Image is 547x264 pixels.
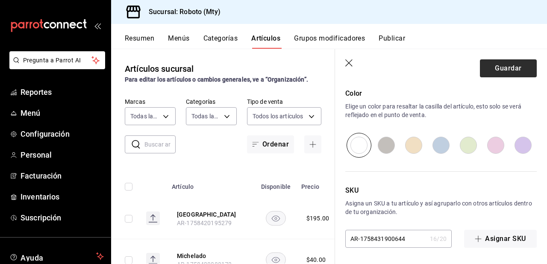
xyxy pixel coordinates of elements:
a: Pregunta a Parrot AI [6,62,105,71]
button: Guardar [480,59,537,77]
span: Facturación [21,170,104,182]
button: availability-product [266,211,286,226]
span: Inventarios [21,191,104,202]
h3: Sucursal: Roboto (Mty) [142,7,221,17]
strong: Para editar los artículos o cambios generales, ve a “Organización”. [125,76,308,83]
button: Ordenar [247,135,294,153]
button: open_drawer_menu [94,22,101,29]
label: Marcas [125,99,176,105]
button: Publicar [379,34,405,49]
button: edit-product-location [177,252,245,260]
input: Buscar artículo [144,136,176,153]
div: $ 195.00 [306,214,329,223]
th: Artículo [167,170,256,198]
p: Asigna un SKU a tu artículo y así agruparlo con otros artículos dentro de tu organización. [345,199,537,216]
p: Elige un color para resaltar la casilla del artículo, esto solo se verá reflejado en el punto de ... [345,102,537,119]
p: Color [345,88,537,99]
span: Reportes [21,86,104,98]
span: Suscripción [21,212,104,223]
th: Precio [296,170,339,198]
button: Asignar SKU [464,230,537,248]
button: Categorías [203,34,238,49]
span: Personal [21,149,104,161]
button: Artículos [251,34,280,49]
button: edit-product-location [177,210,245,219]
button: Pregunta a Parrot AI [9,51,105,69]
p: SKU [345,185,537,196]
label: Tipo de venta [247,99,321,105]
span: AR-1758420195279 [177,220,232,226]
span: Todas las categorías, Sin categoría [191,112,221,120]
button: Grupos modificadores [294,34,365,49]
button: Resumen [125,34,154,49]
span: Ayuda [21,251,93,261]
th: Disponible [256,170,296,198]
button: Menús [168,34,189,49]
div: Artículos sucursal [125,62,194,75]
div: $ 40.00 [306,255,326,264]
div: 16 / 20 [430,235,447,243]
div: navigation tabs [125,34,547,49]
span: Menú [21,107,104,119]
span: Todas las marcas, Sin marca [130,112,160,120]
span: Configuración [21,128,104,140]
label: Categorías [186,99,237,105]
span: Pregunta a Parrot AI [23,56,92,65]
span: Todos los artículos [253,112,303,120]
